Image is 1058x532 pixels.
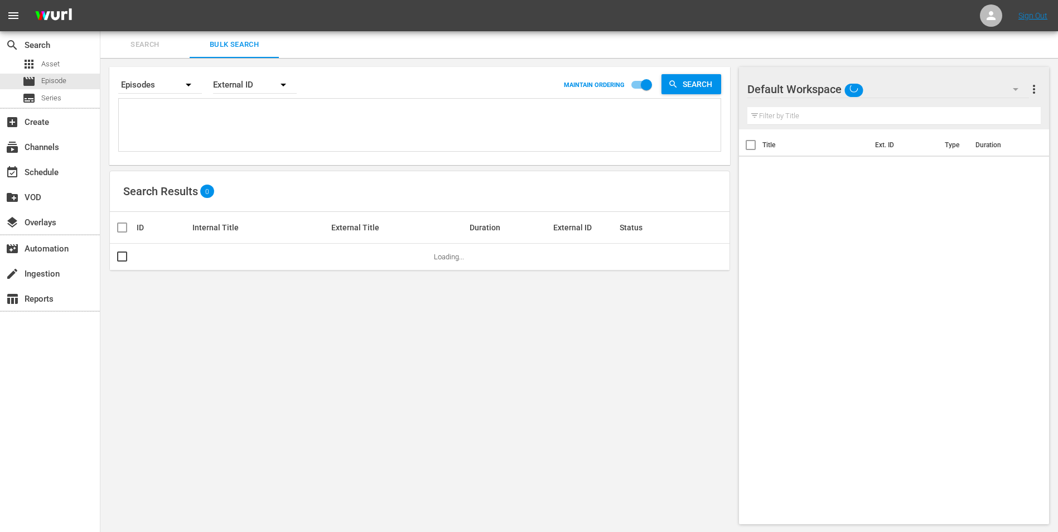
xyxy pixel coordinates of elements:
span: Episode [41,75,66,86]
div: Duration [470,223,549,232]
span: more_vert [1027,83,1041,96]
span: Search Results [123,185,198,198]
button: more_vert [1027,76,1041,103]
span: Reports [6,292,19,306]
th: Title [762,129,869,161]
th: Duration [969,129,1036,161]
button: Search [661,74,721,94]
div: Episodes [118,69,202,100]
span: Asset [41,59,60,70]
span: Overlays [6,216,19,229]
div: External Title [331,223,467,232]
span: Asset [22,57,36,71]
span: Search [107,38,183,51]
div: Default Workspace [747,74,1029,105]
span: Automation [6,242,19,255]
div: Internal Title [192,223,328,232]
span: Create [6,115,19,129]
a: Sign Out [1018,11,1047,20]
img: ans4CAIJ8jUAAAAAAAAAAAAAAAAAAAAAAAAgQb4GAAAAAAAAAAAAAAAAAAAAAAAAJMjXAAAAAAAAAAAAAAAAAAAAAAAAgAT5G... [27,3,80,29]
span: Schedule [6,166,19,179]
th: Ext. ID [868,129,938,161]
div: External ID [553,223,617,232]
span: VOD [6,191,19,204]
span: Ingestion [6,267,19,280]
div: ID [137,223,189,232]
span: menu [7,9,20,22]
span: 0 [200,187,214,195]
span: Bulk Search [196,38,272,51]
span: Series [41,93,61,104]
span: Episode [22,75,36,88]
div: Status [620,223,672,232]
div: External ID [213,69,297,100]
p: MAINTAIN ORDERING [564,81,625,89]
span: Search [678,74,721,94]
span: Loading... [434,253,464,261]
span: Series [22,91,36,105]
span: Channels [6,141,19,154]
th: Type [938,129,969,161]
span: Search [6,38,19,52]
